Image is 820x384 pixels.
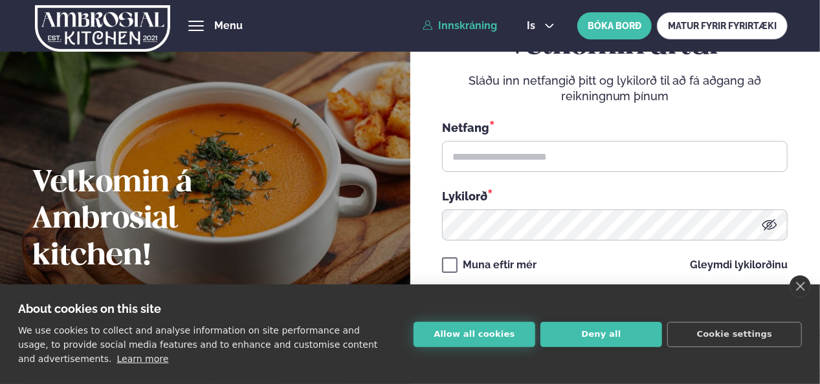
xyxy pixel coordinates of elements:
[690,260,788,270] a: Gleymdi lykilorðinu
[423,20,497,32] a: Innskráning
[790,275,811,297] a: close
[18,325,377,364] p: We use cookies to collect and analyse information on site performance and usage, to provide socia...
[442,73,788,104] p: Sláðu inn netfangið þitt og lykilorð til að fá aðgang að reikningnum þínum
[540,322,662,347] button: Deny all
[32,165,301,274] h2: Velkomin á Ambrosial kitchen!
[117,354,169,364] a: Learn more
[442,119,788,136] div: Netfang
[188,18,204,34] button: hamburger
[18,302,161,315] strong: About cookies on this site
[414,322,535,347] button: Allow all cookies
[442,187,788,204] div: Lykilorð
[516,21,565,31] button: is
[667,322,802,347] button: Cookie settings
[35,2,170,55] img: logo
[577,12,652,39] button: BÓKA BORÐ
[527,21,539,31] span: is
[657,12,788,39] a: MATUR FYRIR FYRIRTÆKI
